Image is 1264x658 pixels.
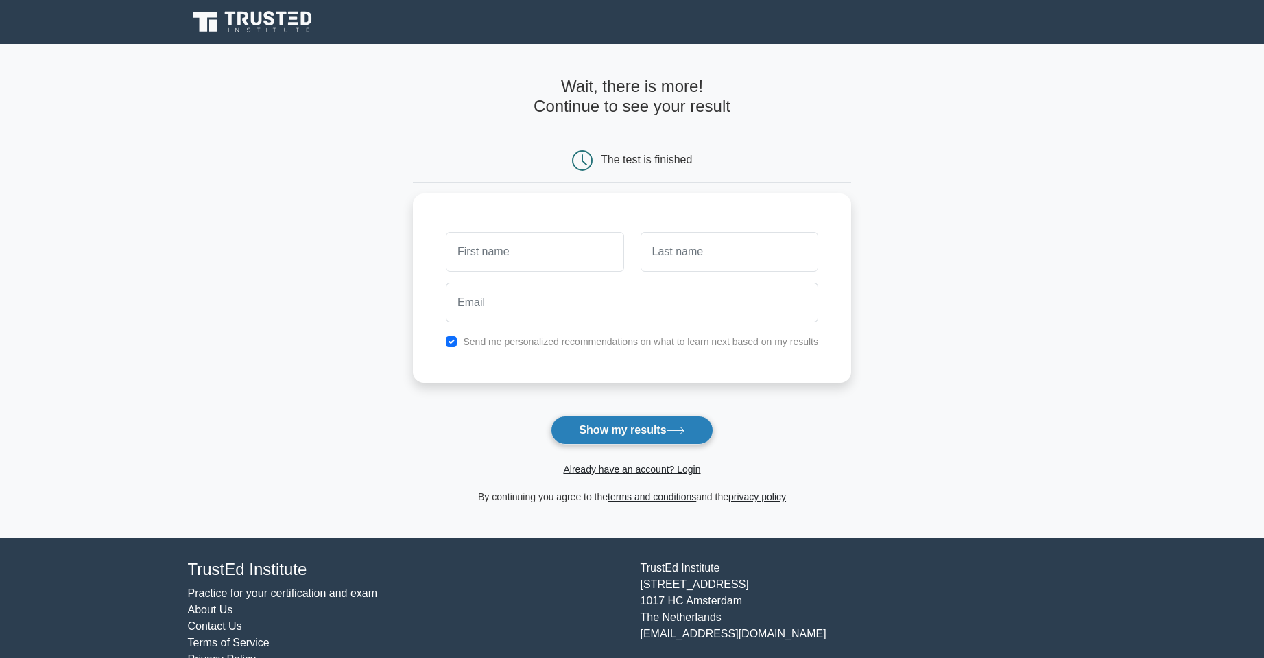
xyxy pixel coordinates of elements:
[188,587,378,599] a: Practice for your certification and exam
[641,232,818,272] input: Last name
[188,637,270,648] a: Terms of Service
[446,232,623,272] input: First name
[563,464,700,475] a: Already have an account? Login
[413,77,851,117] h4: Wait, there is more! Continue to see your result
[728,491,786,502] a: privacy policy
[608,491,696,502] a: terms and conditions
[188,560,624,580] h4: TrustEd Institute
[601,154,692,165] div: The test is finished
[551,416,713,445] button: Show my results
[446,283,818,322] input: Email
[188,620,242,632] a: Contact Us
[188,604,233,615] a: About Us
[463,336,818,347] label: Send me personalized recommendations on what to learn next based on my results
[405,489,859,505] div: By continuing you agree to the and the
